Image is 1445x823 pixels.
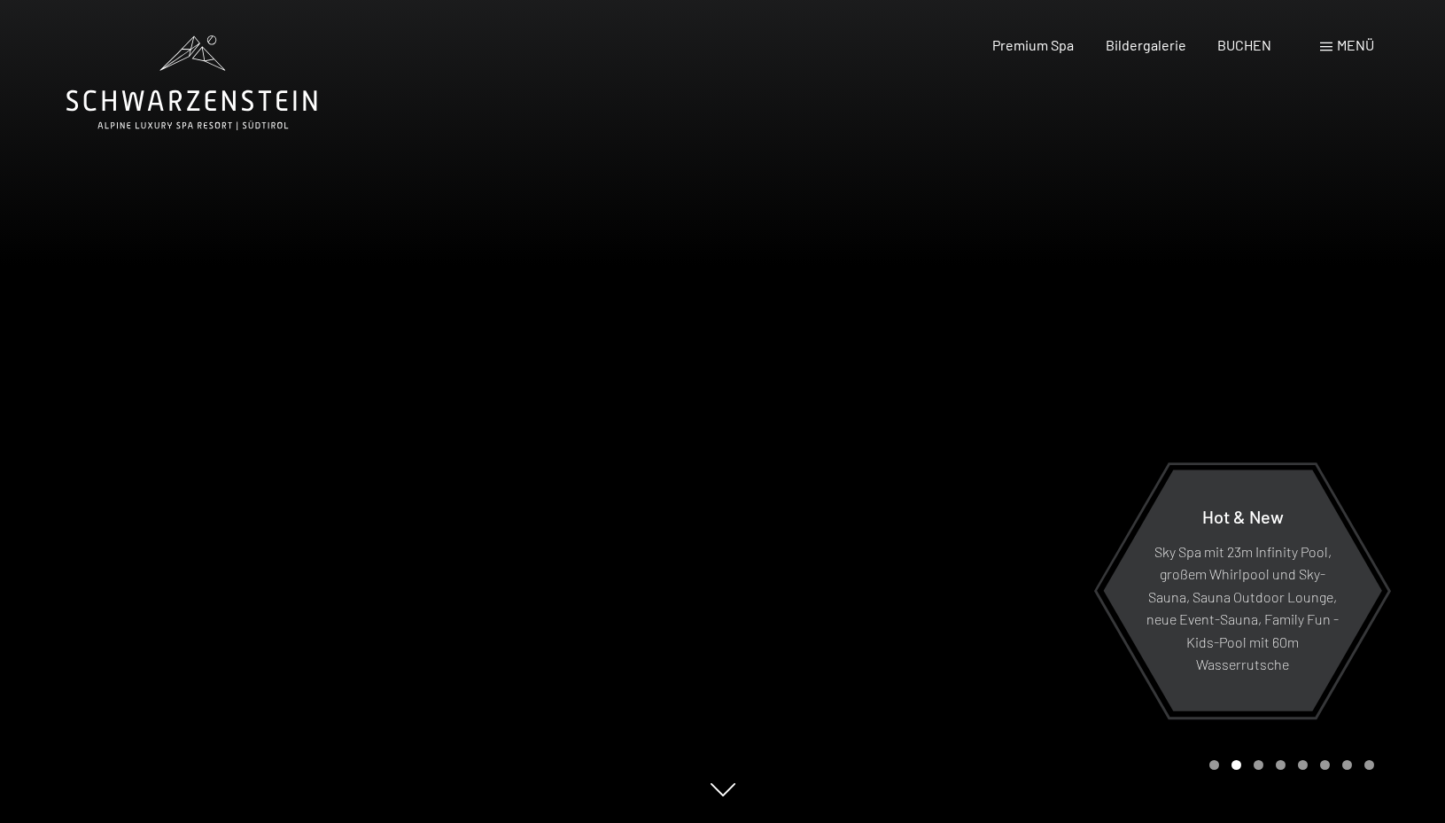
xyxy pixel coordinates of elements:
[1342,760,1352,770] div: Carousel Page 7
[1276,760,1286,770] div: Carousel Page 4
[1298,760,1308,770] div: Carousel Page 5
[1106,36,1186,53] a: Bildergalerie
[992,36,1074,53] a: Premium Spa
[1231,760,1241,770] div: Carousel Page 2 (Current Slide)
[1337,36,1374,53] span: Menü
[1202,505,1284,526] span: Hot & New
[1320,760,1330,770] div: Carousel Page 6
[1102,469,1383,712] a: Hot & New Sky Spa mit 23m Infinity Pool, großem Whirlpool und Sky-Sauna, Sauna Outdoor Lounge, ne...
[1364,760,1374,770] div: Carousel Page 8
[1146,540,1339,676] p: Sky Spa mit 23m Infinity Pool, großem Whirlpool und Sky-Sauna, Sauna Outdoor Lounge, neue Event-S...
[1203,760,1374,770] div: Carousel Pagination
[1217,36,1271,53] a: BUCHEN
[1254,760,1263,770] div: Carousel Page 3
[1209,760,1219,770] div: Carousel Page 1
